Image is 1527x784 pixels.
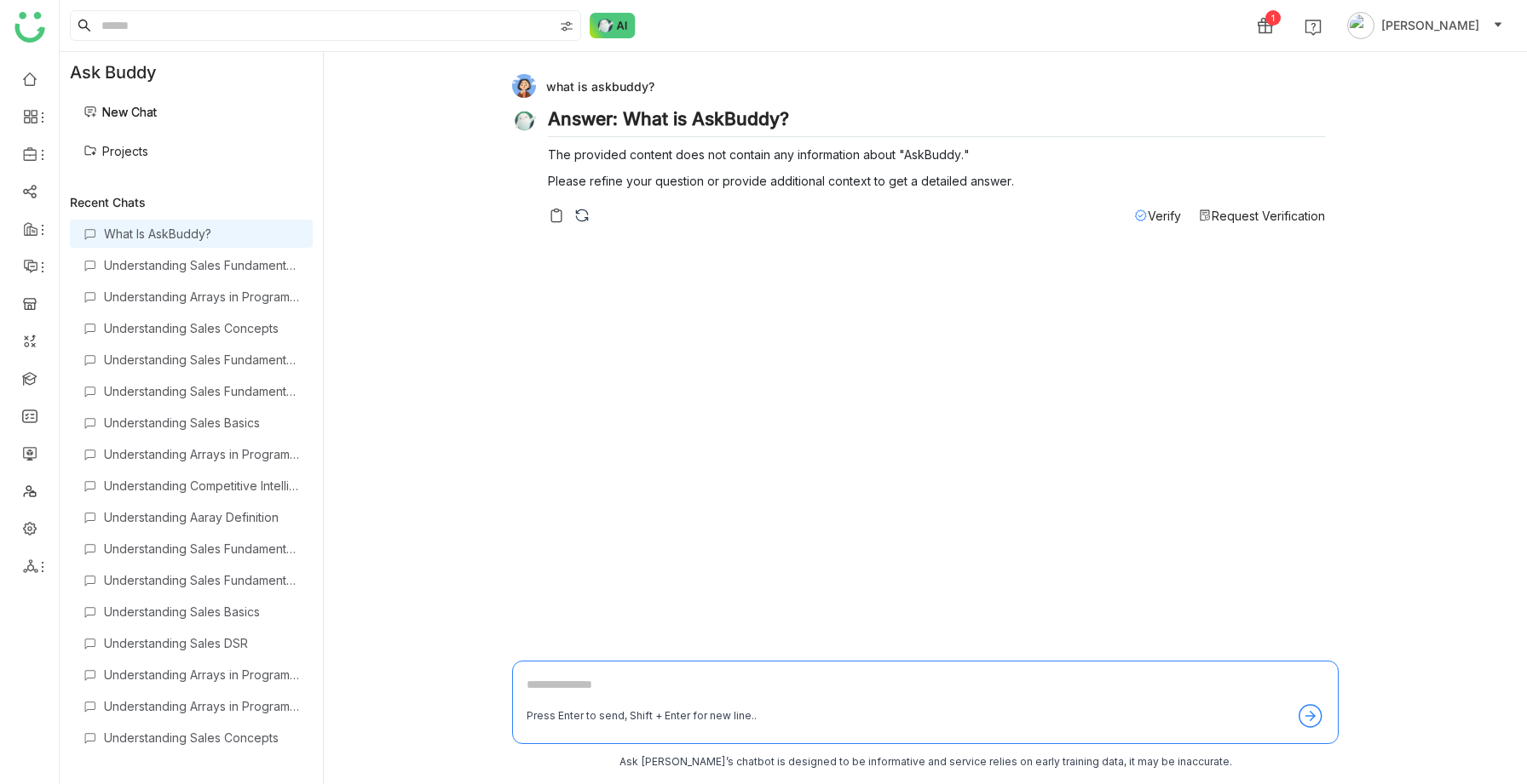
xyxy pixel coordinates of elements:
[548,172,1325,190] p: Please refine your question or provide additional context to get a detailed answer.
[573,207,591,224] img: regenerate-askbuddy.svg
[104,541,299,556] div: Understanding Sales Fundamentals
[84,144,148,158] a: Projects
[104,573,299,587] div: Understanding Sales Fundamentals
[590,13,636,38] img: ask-buddy-normal.svg
[512,754,1339,770] div: Ask [PERSON_NAME]’s chatbot is designed to be informative and service relies on early training da...
[548,108,1325,137] h2: Answer: What is AskBuddy?
[104,478,299,493] div: Understanding Competitive Intelligence
[527,708,757,724] div: Press Enter to send, Shift + Enter for new line..
[104,762,299,776] div: Understanding Sales Basics
[84,105,157,119] a: New Chat
[1347,12,1374,39] img: avatar
[560,20,573,33] img: search-type.svg
[104,447,299,461] div: Understanding Arrays in Programming
[104,415,299,430] div: Understanding Sales Basics
[548,146,1325,163] p: The provided content does not contain any information about "AskBuddy."
[1212,209,1325,223] span: Request Verification
[60,52,323,93] div: Ask Buddy
[1381,16,1479,35] span: [PERSON_NAME]
[104,636,299,650] div: Understanding Sales DSR
[104,510,299,524] div: Understanding Aaray Definition
[104,352,299,367] div: Understanding Sales Fundamentals
[104,730,299,745] div: Understanding Sales Concepts
[70,195,313,209] div: Recent Chats
[548,207,565,224] img: copy-askbuddy.svg
[104,226,299,241] div: What Is AskBuddy?
[104,667,299,682] div: Understanding Arrays in Programming
[1148,209,1181,223] span: Verify
[1344,12,1507,39] button: [PERSON_NAME]
[1265,10,1281,26] div: 1
[104,321,299,335] div: Understanding Sales Concepts
[1305,19,1322,36] img: help.svg
[104,604,299,619] div: Understanding Sales Basics
[512,74,1325,98] div: what is askbuddy?
[104,289,299,304] div: Understanding Arrays in Programming
[104,384,299,398] div: Understanding Sales Fundamentals
[14,12,45,43] img: logo
[104,699,299,713] div: Understanding Arrays in Programming
[104,258,299,272] div: Understanding Sales Fundamentals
